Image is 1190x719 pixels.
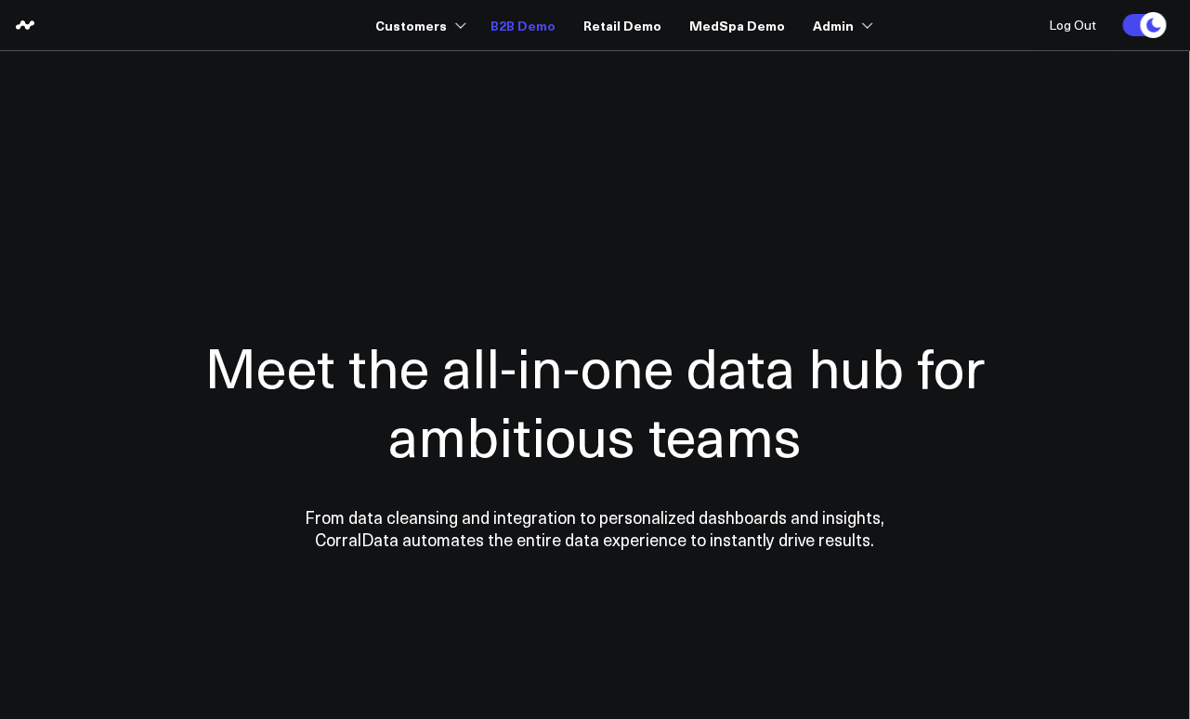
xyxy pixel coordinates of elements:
h1: Meet the all-in-one data hub for ambitious teams [140,332,1051,469]
a: Retail Demo [583,8,661,42]
a: MedSpa Demo [689,8,785,42]
a: Admin [813,8,870,42]
p: From data cleansing and integration to personalized dashboards and insights, CorralData automates... [266,506,925,551]
a: Customers [375,8,463,42]
a: B2B Demo [490,8,556,42]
